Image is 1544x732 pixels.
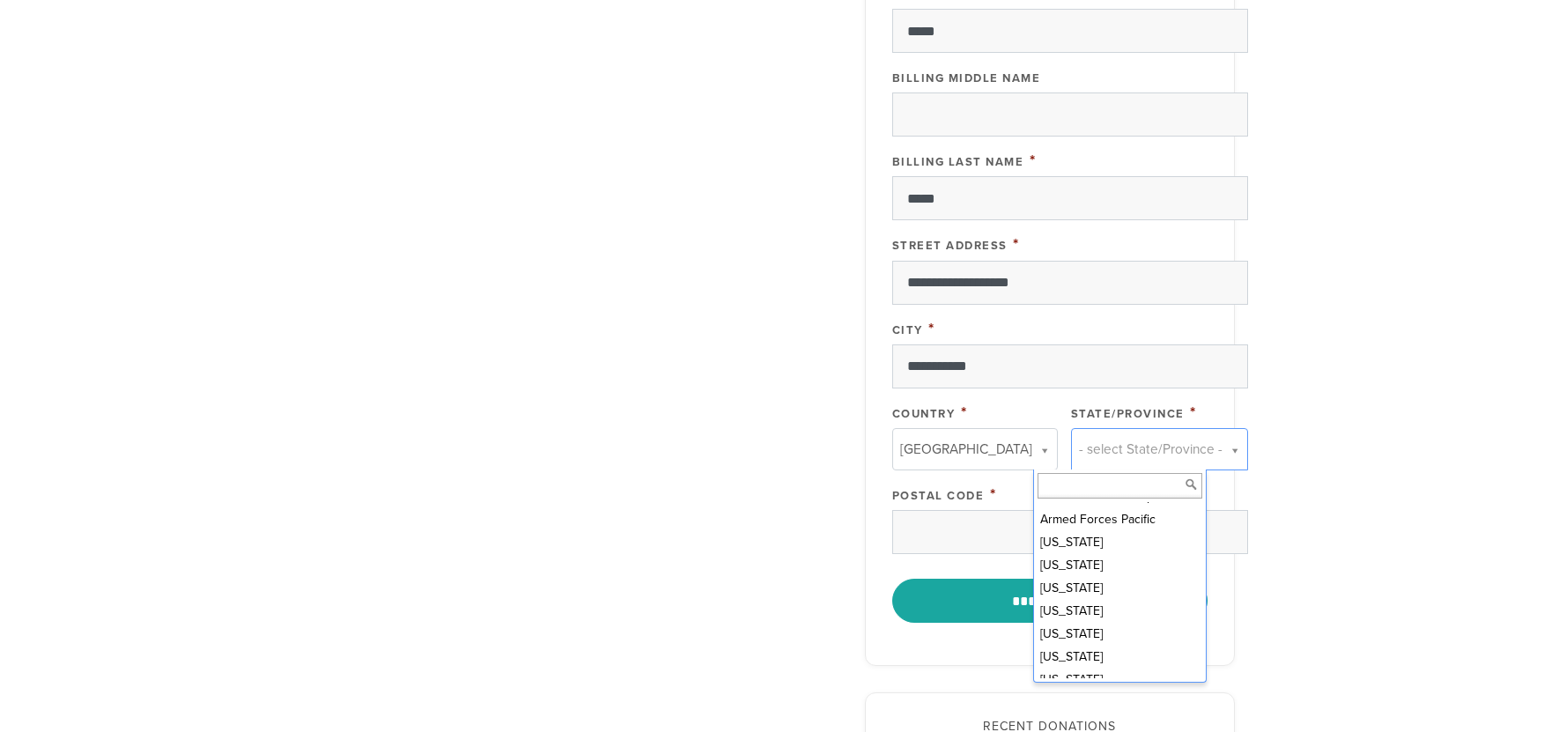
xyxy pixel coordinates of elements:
[1034,647,1202,669] div: [US_STATE]
[1034,624,1202,647] div: [US_STATE]
[1034,555,1202,578] div: [US_STATE]
[1034,532,1202,555] div: [US_STATE]
[1034,578,1202,601] div: [US_STATE]
[1034,669,1202,692] div: [US_STATE]
[1034,601,1202,624] div: [US_STATE]
[1034,509,1202,532] div: Armed Forces Pacific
